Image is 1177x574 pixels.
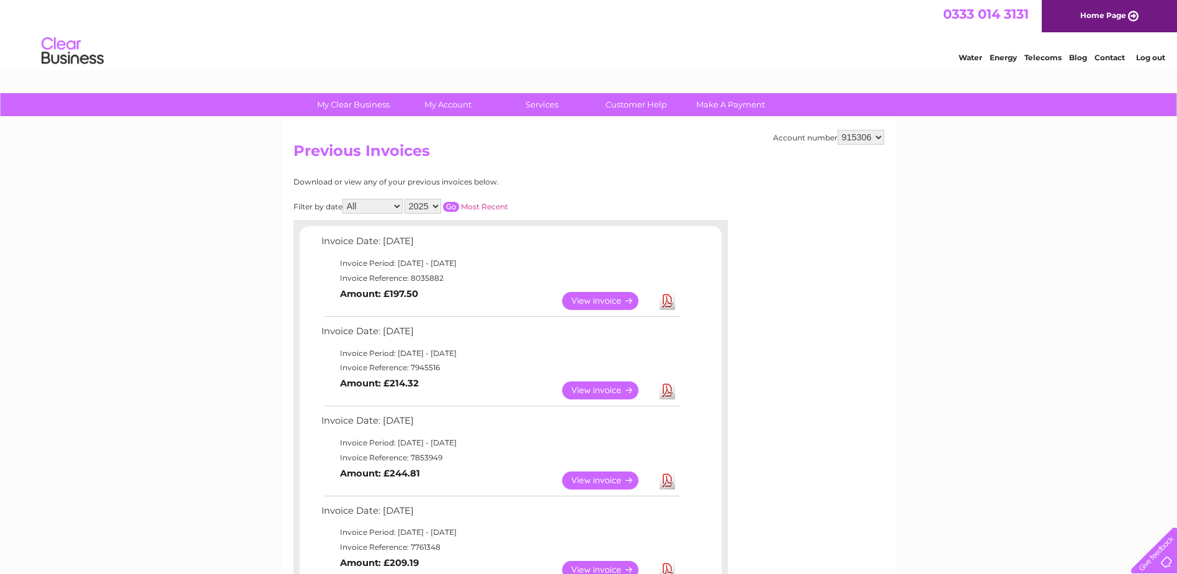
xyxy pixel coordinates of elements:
[340,378,419,389] b: Amount: £214.32
[562,471,653,490] a: View
[773,130,884,145] div: Account number
[340,288,418,299] b: Amount: £197.50
[990,53,1017,62] a: Energy
[318,360,681,375] td: Invoice Reference: 7945516
[340,468,420,479] b: Amount: £244.81
[585,93,687,116] a: Customer Help
[318,323,681,346] td: Invoice Date: [DATE]
[461,202,508,211] a: Most Recent
[340,557,419,568] b: Amount: £209.19
[318,346,681,361] td: Invoice Period: [DATE] - [DATE]
[302,93,405,116] a: My Clear Business
[660,292,675,310] a: Download
[943,6,1029,22] a: 0333 014 3131
[293,199,619,214] div: Filter by date
[318,525,681,540] td: Invoice Period: [DATE] - [DATE]
[318,256,681,271] td: Invoice Period: [DATE] - [DATE]
[1069,53,1087,62] a: Blog
[396,93,499,116] a: My Account
[318,450,681,465] td: Invoice Reference: 7853949
[318,233,681,256] td: Invoice Date: [DATE]
[679,93,782,116] a: Make A Payment
[318,503,681,526] td: Invoice Date: [DATE]
[660,471,675,490] a: Download
[318,412,681,435] td: Invoice Date: [DATE]
[1024,53,1062,62] a: Telecoms
[296,7,882,60] div: Clear Business is a trading name of Verastar Limited (registered in [GEOGRAPHIC_DATA] No. 3667643...
[293,178,619,186] div: Download or view any of your previous invoices below.
[660,381,675,399] a: Download
[562,381,653,399] a: View
[1094,53,1125,62] a: Contact
[562,292,653,310] a: View
[318,271,681,286] td: Invoice Reference: 8035882
[318,435,681,450] td: Invoice Period: [DATE] - [DATE]
[318,540,681,555] td: Invoice Reference: 7761348
[41,32,104,70] img: logo.png
[1136,53,1165,62] a: Log out
[293,142,884,166] h2: Previous Invoices
[491,93,593,116] a: Services
[959,53,982,62] a: Water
